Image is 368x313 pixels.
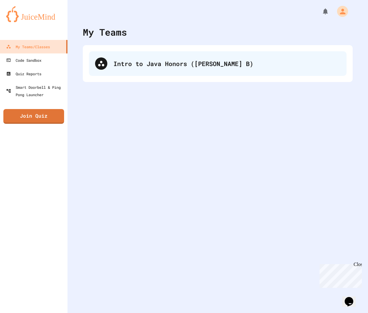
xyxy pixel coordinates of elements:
[331,4,350,18] div: My Account
[6,57,41,64] div: Code Sandbox
[310,6,331,17] div: My Notifications
[89,51,347,76] div: Intro to Java Honors ([PERSON_NAME] B)
[3,109,64,124] a: Join Quiz
[6,43,50,50] div: My Teams/Classes
[317,262,362,288] iframe: chat widget
[113,59,340,68] div: Intro to Java Honors ([PERSON_NAME] B)
[83,25,127,39] div: My Teams
[6,84,65,98] div: Smart Doorbell & Ping Pong Launcher
[6,6,61,22] img: logo-orange.svg
[6,70,41,77] div: Quiz Reports
[342,288,362,307] iframe: chat widget
[2,2,42,39] div: Chat with us now!Close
